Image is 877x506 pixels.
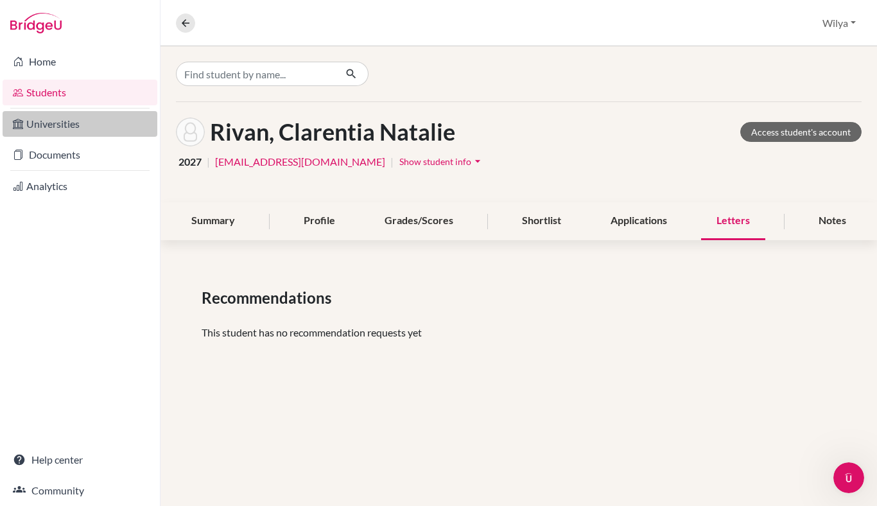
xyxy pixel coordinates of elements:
[803,202,862,240] div: Notes
[3,111,157,137] a: Universities
[507,202,577,240] div: Shortlist
[833,462,864,493] iframe: Intercom live chat
[10,13,62,33] img: Bridge-U
[176,62,335,86] input: Find student by name...
[3,80,157,105] a: Students
[817,11,862,35] button: Wilya
[288,202,351,240] div: Profile
[207,154,210,170] span: |
[202,286,336,310] span: Recommendations
[740,122,862,142] a: Access student's account
[3,478,157,503] a: Community
[595,202,682,240] div: Applications
[399,152,485,171] button: Show student infoarrow_drop_down
[471,155,484,168] i: arrow_drop_down
[3,142,157,168] a: Documents
[178,154,202,170] span: 2027
[369,202,469,240] div: Grades/Scores
[3,49,157,74] a: Home
[399,156,471,167] span: Show student info
[202,325,836,340] p: This student has no recommendation requests yet
[176,202,250,240] div: Summary
[176,118,205,146] img: Clarentia Natalie Rivan's avatar
[3,173,157,199] a: Analytics
[215,154,385,170] a: [EMAIL_ADDRESS][DOMAIN_NAME]
[390,154,394,170] span: |
[3,447,157,473] a: Help center
[210,118,455,146] h1: Rivan, Clarentia Natalie
[701,202,765,240] div: Letters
